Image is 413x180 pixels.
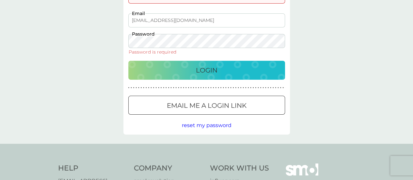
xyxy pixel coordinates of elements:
p: Email me a login link [167,100,246,111]
p: ● [151,86,152,90]
p: ● [138,86,139,90]
p: ● [190,86,192,90]
p: ● [153,86,154,90]
p: ● [158,86,159,90]
p: ● [143,86,144,90]
p: ● [170,86,172,90]
p: ● [230,86,231,90]
p: ● [181,86,182,90]
p: ● [166,86,167,90]
p: ● [240,86,242,90]
p: ● [146,86,147,90]
p: ● [215,86,216,90]
p: ● [205,86,207,90]
p: ● [282,86,284,90]
h4: Work With Us [210,163,269,173]
p: ● [275,86,276,90]
button: Login [128,61,285,80]
p: ● [198,86,199,90]
h4: Help [58,163,128,173]
p: ● [173,86,174,90]
p: ● [225,86,227,90]
p: ● [208,86,209,90]
p: ● [223,86,224,90]
p: ● [155,86,157,90]
p: ● [255,86,256,90]
p: ● [131,86,132,90]
p: ● [213,86,214,90]
p: ● [280,86,281,90]
p: ● [270,86,271,90]
p: ● [203,86,204,90]
p: ● [183,86,184,90]
p: ● [245,86,246,90]
p: ● [148,86,150,90]
p: ● [210,86,212,90]
div: Password is required [128,50,177,54]
p: ● [193,86,194,90]
p: ● [258,86,259,90]
p: ● [235,86,236,90]
p: ● [161,86,162,90]
p: ● [268,86,269,90]
p: ● [178,86,179,90]
p: ● [243,86,244,90]
p: ● [200,86,202,90]
p: ● [163,86,164,90]
p: ● [273,86,274,90]
p: ● [248,86,249,90]
p: Login [196,65,217,75]
p: ● [220,86,222,90]
p: ● [168,86,169,90]
p: ● [250,86,251,90]
p: ● [195,86,197,90]
p: ● [141,86,142,90]
p: ● [262,86,264,90]
p: ● [188,86,189,90]
p: ● [253,86,254,90]
p: ● [260,86,262,90]
p: ● [228,86,229,90]
p: ● [238,86,239,90]
button: reset my password [182,121,231,130]
p: ● [175,86,177,90]
p: ● [218,86,219,90]
button: Email me a login link [128,96,285,115]
p: ● [185,86,187,90]
p: ● [135,86,137,90]
p: ● [128,86,130,90]
h4: Company [134,163,203,173]
p: ● [233,86,234,90]
p: ● [265,86,266,90]
p: ● [278,86,279,90]
p: ● [133,86,135,90]
span: reset my password [182,122,231,128]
